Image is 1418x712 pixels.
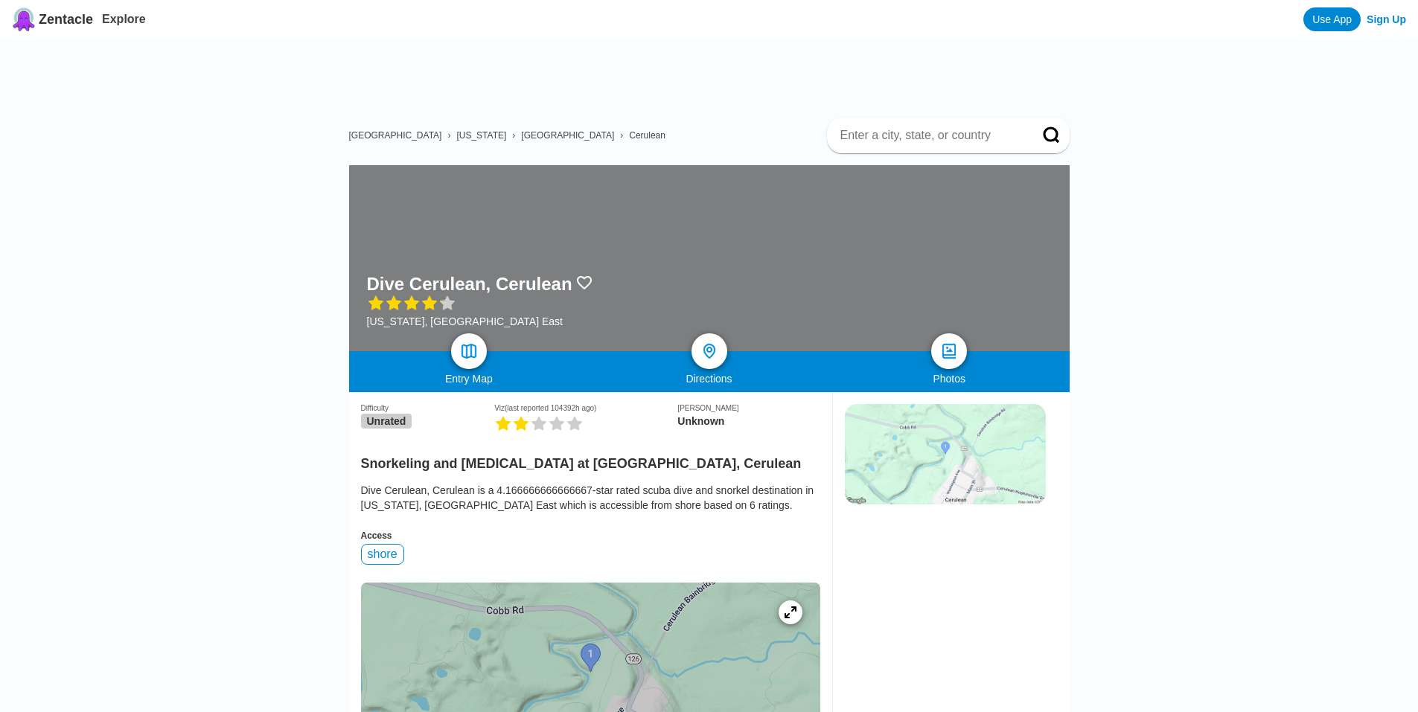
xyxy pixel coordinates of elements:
[361,483,820,513] div: Dive Cerulean, Cerulean is a 4.166666666666667-star rated scuba dive and snorkel destination in [...
[447,130,450,141] span: ›
[451,333,487,369] a: map
[456,130,506,141] a: [US_STATE]
[700,342,718,360] img: directions
[931,333,967,369] a: photos
[1367,13,1406,25] a: Sign Up
[829,373,1070,385] div: Photos
[692,333,727,369] a: directions
[677,415,820,427] div: Unknown
[102,13,146,25] a: Explore
[839,128,1022,143] input: Enter a city, state, or country
[494,404,677,412] div: Viz (last reported 104392h ago)
[512,130,515,141] span: ›
[39,12,93,28] span: Zentacle
[521,130,614,141] a: [GEOGRAPHIC_DATA]
[460,342,478,360] img: map
[349,130,442,141] a: [GEOGRAPHIC_DATA]
[361,39,1070,106] iframe: Advertisement
[361,447,820,472] h2: Snorkeling and [MEDICAL_DATA] at [GEOGRAPHIC_DATA], Cerulean
[361,414,412,429] span: Unrated
[620,130,623,141] span: ›
[845,519,1044,705] iframe: Advertisement
[940,342,958,360] img: photos
[1303,7,1361,31] a: Use App
[367,274,572,295] h1: Dive Cerulean, Cerulean
[361,544,404,565] div: shore
[361,404,495,412] div: Difficulty
[12,7,93,31] a: Zentacle logoZentacle
[367,315,593,327] div: [US_STATE], [GEOGRAPHIC_DATA] East
[349,373,590,385] div: Entry Map
[629,130,665,141] a: Cerulean
[361,530,820,541] div: Access
[677,404,820,412] div: [PERSON_NAME]
[845,404,1046,504] img: staticmap
[12,7,36,31] img: Zentacle logo
[589,373,829,385] div: Directions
